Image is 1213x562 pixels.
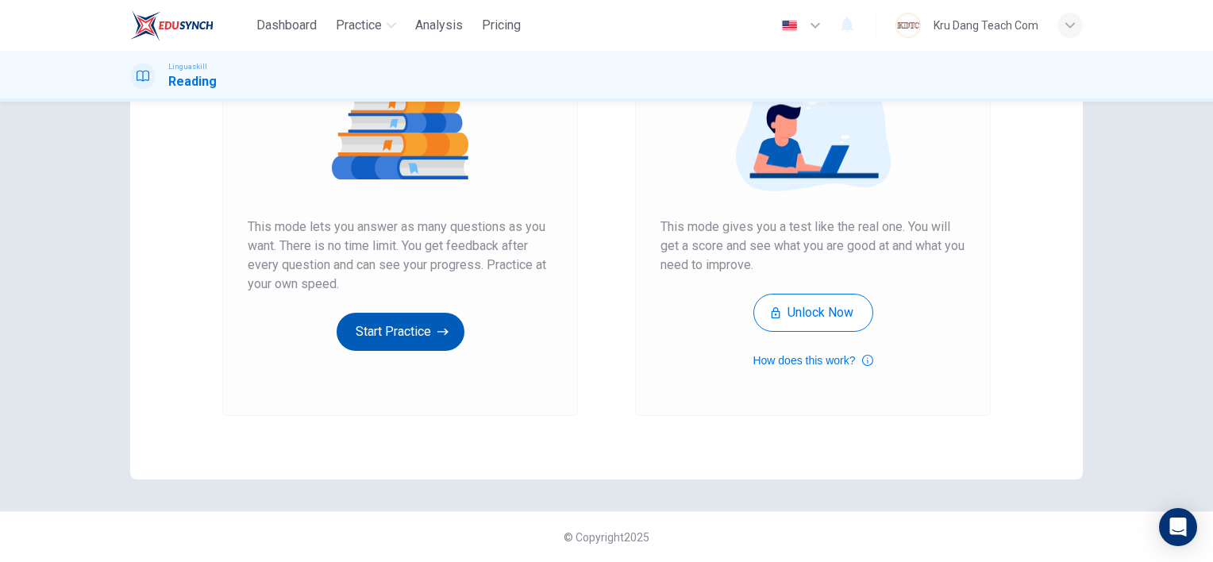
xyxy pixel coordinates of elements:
[409,11,469,40] button: Analysis
[130,10,250,41] a: EduSynch logo
[130,10,214,41] img: EduSynch logo
[256,16,317,35] span: Dashboard
[660,217,965,275] span: This mode gives you a test like the real one. You will get a score and see what you are good at a...
[753,294,873,332] button: Unlock Now
[329,11,402,40] button: Practice
[337,313,464,351] button: Start Practice
[250,11,323,40] button: Dashboard
[248,217,553,294] span: This mode lets you answer as many questions as you want. There is no time limit. You get feedback...
[753,351,872,370] button: How does this work?
[168,72,217,91] h1: Reading
[564,531,649,544] span: © Copyright 2025
[336,16,382,35] span: Practice
[934,16,1038,35] div: Kru Dang Teach Com
[482,16,521,35] span: Pricing
[476,11,527,40] button: Pricing
[168,61,207,72] span: Linguaskill
[895,13,921,38] img: Profile picture
[780,20,799,32] img: en
[1159,508,1197,546] div: Open Intercom Messenger
[415,16,463,35] span: Analysis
